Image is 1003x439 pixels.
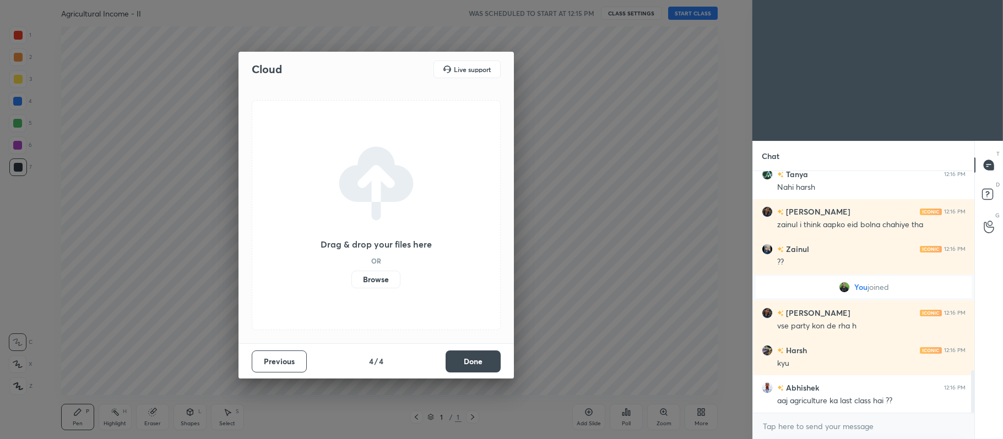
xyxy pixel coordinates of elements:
[762,244,773,255] img: d41cc4565d5b4ab09a50beb0a68bfe3c.png
[996,180,1000,189] p: D
[762,308,773,319] img: a358d6efd4b64471b9a414a6fa5ab202.jpg
[777,257,966,268] div: ??
[920,208,942,215] img: iconic-light.a09c19a4.png
[838,282,849,293] img: 1b2d820965364134af14a78726495715.jpg
[944,385,966,391] div: 12:16 PM
[944,171,966,178] div: 12:16 PM
[996,150,1000,158] p: T
[369,355,373,367] h4: 4
[920,310,942,316] img: iconic-light.a09c19a4.png
[454,66,491,73] h5: Live support
[762,206,773,217] img: a358d6efd4b64471b9a414a6fa5ab202.jpg
[379,355,383,367] h4: 4
[777,396,966,407] div: aaj agriculture ka last class hai ??
[252,62,282,76] h2: Cloud
[762,382,773,393] img: 6f68f2a55eb8455e922a5563743efcb3.jpg
[944,310,966,316] div: 12:16 PM
[784,168,808,180] h6: Tanya
[854,283,867,292] span: You
[777,209,784,215] img: no-rating-badge.077c3623.svg
[446,350,501,372] button: Done
[321,240,432,249] h3: Drag & drop your files here
[784,243,809,255] h6: Zainul
[762,345,773,356] img: 1b35794731b84562a3a543853852d57b.jpg
[777,172,784,178] img: no-rating-badge.077c3623.svg
[777,348,784,354] img: no-rating-badge.077c3623.svg
[777,219,966,231] div: zainul i think aapko eid bolna chahiye tha
[252,350,307,372] button: Previous
[371,257,381,264] h5: OR
[784,307,850,319] h6: [PERSON_NAME]
[777,321,966,332] div: vse party kon de rha h
[375,355,378,367] h4: /
[995,211,1000,219] p: G
[920,246,942,253] img: iconic-light.a09c19a4.png
[944,347,966,354] div: 12:16 PM
[777,385,784,391] img: no-rating-badge.077c3623.svg
[944,208,966,215] div: 12:16 PM
[784,344,807,356] h6: Harsh
[777,358,966,369] div: kyu
[944,246,966,253] div: 12:16 PM
[753,171,974,413] div: grid
[777,246,784,253] img: no-rating-badge.077c3623.svg
[867,283,888,292] span: joined
[777,310,784,316] img: no-rating-badge.077c3623.svg
[777,182,966,193] div: Nahi harsh
[920,347,942,354] img: iconic-light.a09c19a4.png
[784,206,850,217] h6: [PERSON_NAME]
[753,141,788,171] p: Chat
[784,382,819,393] h6: Abhishek
[762,169,773,180] img: bffa32424fee42e38e7d05f5e508ee38.jpg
